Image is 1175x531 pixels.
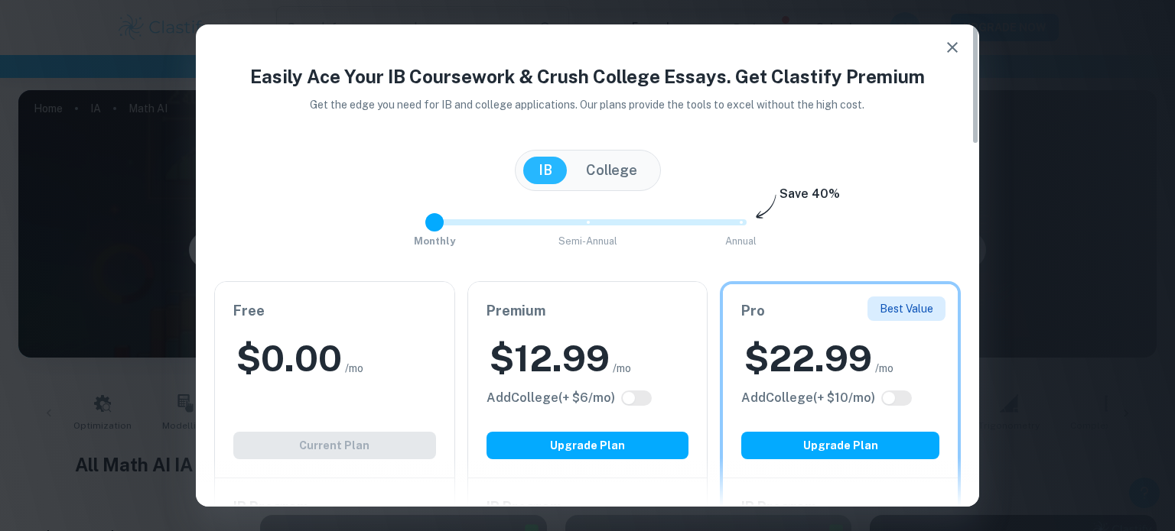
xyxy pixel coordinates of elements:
[414,235,455,247] span: Monthly
[756,194,776,220] img: subscription-arrow.svg
[875,360,893,377] span: /mo
[523,157,568,184] button: IB
[214,63,961,90] h4: Easily Ace Your IB Coursework & Crush College Essays. Get Clastify Premium
[725,235,757,247] span: Annual
[490,334,610,383] h2: $ 12.99
[744,334,872,383] h2: $ 22.99
[558,235,617,247] span: Semi-Annual
[289,96,887,113] p: Get the edge you need for IB and college applications. Our plans provide the tools to excel witho...
[741,300,939,322] h6: Pro
[571,157,653,184] button: College
[487,432,689,459] button: Upgrade Plan
[236,334,342,383] h2: $ 0.00
[613,360,631,377] span: /mo
[233,300,436,322] h6: Free
[487,389,615,407] h6: Click to see all the additional College features.
[880,300,933,317] p: Best Value
[487,300,689,322] h6: Premium
[741,432,939,459] button: Upgrade Plan
[345,360,363,377] span: /mo
[741,389,875,407] h6: Click to see all the additional College features.
[780,185,840,211] h6: Save 40%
